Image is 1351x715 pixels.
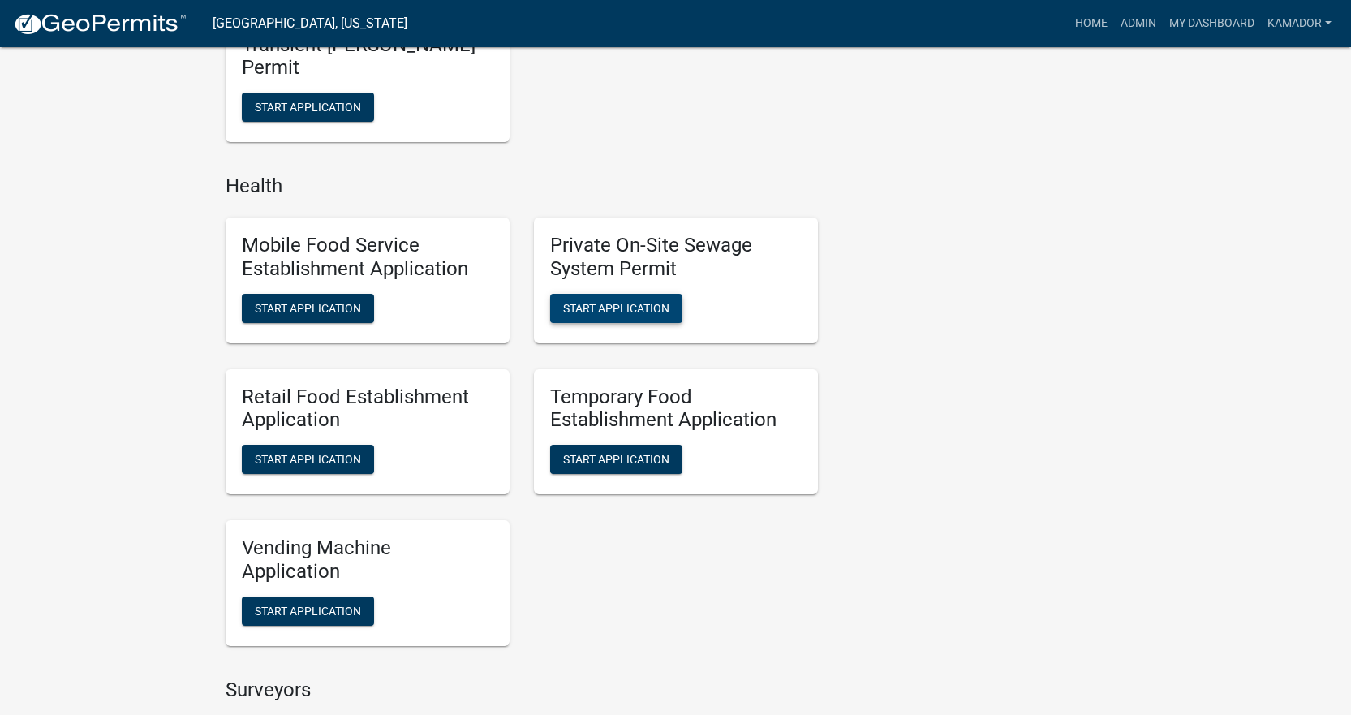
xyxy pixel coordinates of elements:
button: Start Application [242,597,374,626]
a: Kamador [1261,8,1338,39]
h5: Retail Food Establishment Application [242,385,493,433]
a: [GEOGRAPHIC_DATA], [US_STATE] [213,10,407,37]
button: Start Application [550,294,682,323]
h5: Temporary Food Establishment Application [550,385,802,433]
button: Start Application [550,445,682,474]
button: Start Application [242,93,374,122]
span: Start Application [563,301,669,314]
h4: Health [226,174,818,198]
span: Start Application [255,604,361,617]
button: Start Application [242,294,374,323]
h5: Vending Machine Application [242,536,493,584]
h5: Transient [PERSON_NAME] Permit [242,33,493,80]
button: Start Application [242,445,374,474]
a: Home [1069,8,1114,39]
span: Start Application [255,101,361,114]
h4: Surveyors [226,678,818,702]
h5: Mobile Food Service Establishment Application [242,234,493,281]
a: Admin [1114,8,1163,39]
h5: Private On-Site Sewage System Permit [550,234,802,281]
span: Start Application [563,453,669,466]
span: Start Application [255,453,361,466]
span: Start Application [255,301,361,314]
a: My Dashboard [1163,8,1261,39]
